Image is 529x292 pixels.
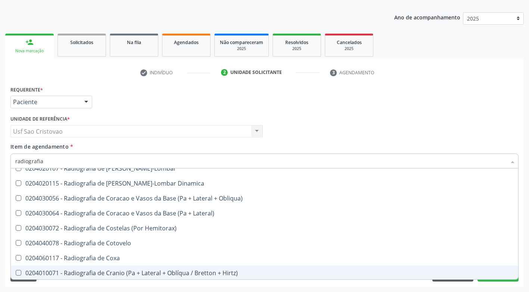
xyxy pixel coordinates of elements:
div: 0204030072 - Radiografia de Costelas (Por Hemitorax) [15,225,514,231]
div: 0204020107 - Radiografia de [PERSON_NAME]-Lombar [15,165,514,171]
div: Nova marcação [10,48,49,54]
div: 0204040078 - Radiografia de Cotovelo [15,240,514,246]
div: 2 [221,69,228,76]
input: Buscar por procedimentos [15,153,506,168]
span: Resolvidos [285,39,308,46]
div: 2025 [330,46,368,52]
div: 0204030064 - Radiografia de Coracao e Vasos da Base (Pa + Lateral) [15,210,514,216]
span: Item de agendamento [10,143,69,150]
span: Cancelados [337,39,362,46]
div: 2025 [220,46,263,52]
div: Unidade solicitante [230,69,282,76]
div: 0204020115 - Radiografia de [PERSON_NAME]-Lombar Dinamica [15,180,514,186]
div: 0204030056 - Radiografia de Coracao e Vasos da Base (Pa + Lateral + Obliqua) [15,195,514,201]
label: Unidade de referência [10,114,70,125]
span: Agendados [174,39,199,46]
p: Ano de acompanhamento [394,12,460,22]
span: Solicitados [70,39,93,46]
span: Na fila [127,39,141,46]
div: 0204060117 - Radiografia de Coxa [15,255,514,261]
label: Requerente [10,84,43,96]
span: Paciente [13,98,77,106]
div: 0204010071 - Radiografia de Cranio (Pa + Lateral + Oblíqua / Bretton + Hirtz) [15,270,514,276]
div: person_add [25,38,34,46]
div: 2025 [278,46,315,52]
span: Não compareceram [220,39,263,46]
